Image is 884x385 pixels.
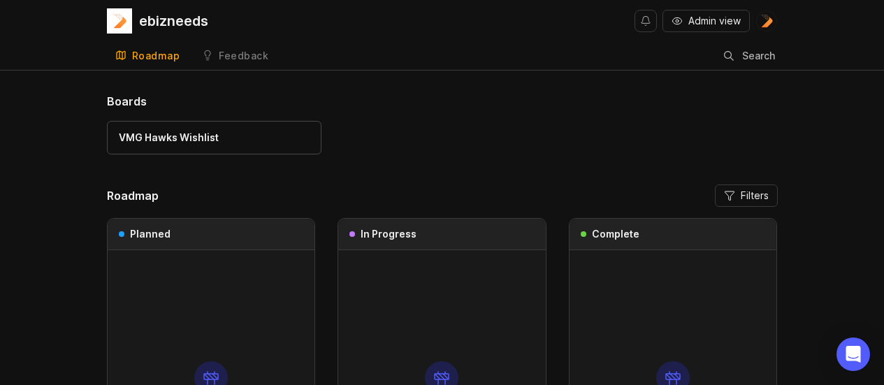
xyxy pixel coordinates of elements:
[107,121,321,154] a: VMG Hawks Wishlist
[219,51,268,61] div: Feedback
[635,10,657,32] button: Notifications
[836,337,870,371] div: Open Intercom Messenger
[130,227,171,241] h3: Planned
[119,130,219,145] div: VMG Hawks Wishlist
[741,189,769,203] span: Filters
[361,227,416,241] h3: In Progress
[107,8,132,34] img: ebizneeds logo
[715,184,778,207] button: Filters
[194,42,277,71] a: Feedback
[132,51,180,61] div: Roadmap
[688,14,741,28] span: Admin view
[592,227,639,241] h3: Complete
[107,42,189,71] a: Roadmap
[662,10,750,32] button: Admin view
[107,93,778,110] h1: Boards
[107,187,159,204] h2: Roadmap
[139,14,208,28] div: ebizneeds
[755,10,778,32] img: Admin Ebizneeds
